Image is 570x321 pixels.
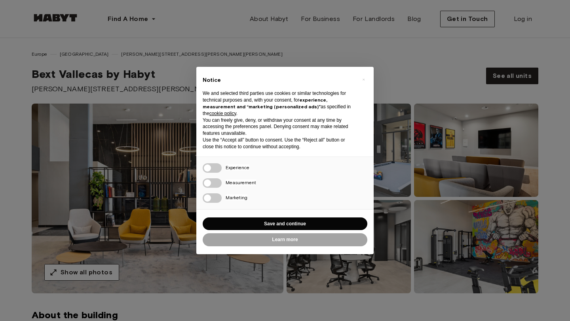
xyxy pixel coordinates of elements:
button: Learn more [203,233,367,246]
h2: Notice [203,76,355,84]
button: Close this notice [357,73,370,86]
span: × [362,75,365,84]
span: Experience [226,164,249,170]
span: Marketing [226,194,247,200]
strong: experience, measurement and “marketing (personalized ads)” [203,97,327,110]
button: Save and continue [203,217,367,230]
p: Use the “Accept all” button to consent. Use the “Reject all” button or close this notice to conti... [203,137,355,150]
a: cookie policy [209,111,236,116]
p: You can freely give, deny, or withdraw your consent at any time by accessing the preferences pane... [203,117,355,137]
p: We and selected third parties use cookies or similar technologies for technical purposes and, wit... [203,90,355,117]
span: Measurement [226,179,256,185]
